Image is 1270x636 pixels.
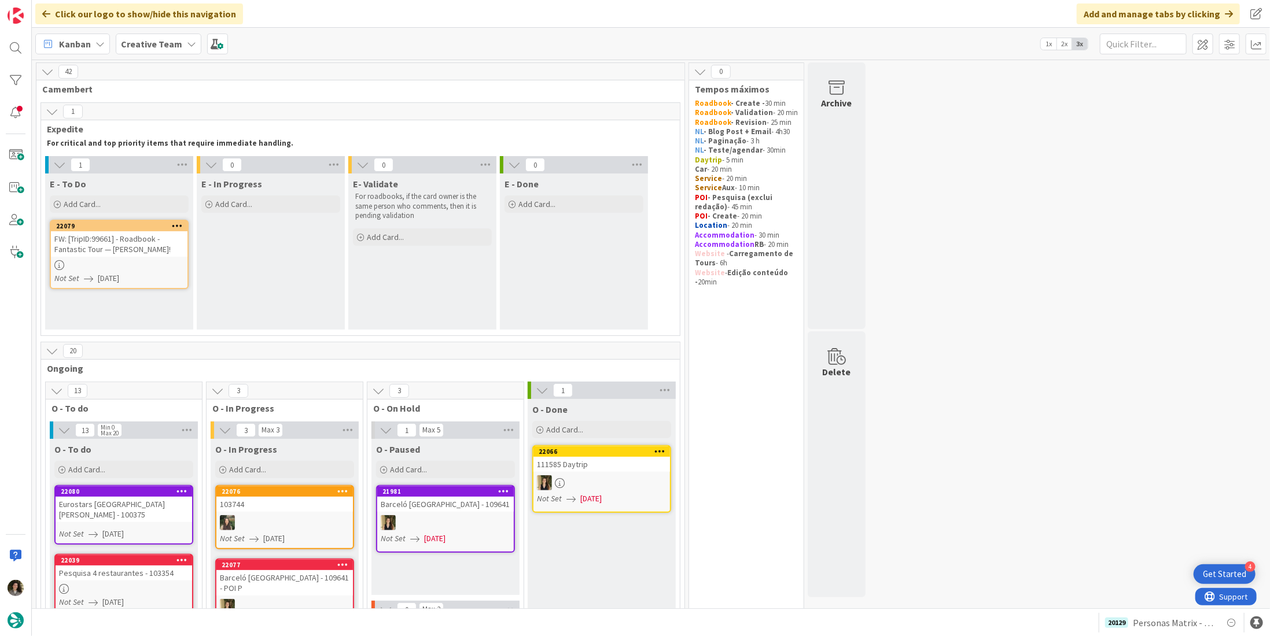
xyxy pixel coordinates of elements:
[532,445,671,513] a: 22066111585 DaytripSPNot Set[DATE]
[216,599,353,614] div: SP
[695,99,798,108] p: 30 min
[220,599,235,614] img: SP
[54,273,79,283] i: Not Set
[533,446,670,457] div: 22066
[101,424,115,430] div: Min 0
[54,443,91,455] span: O - To do
[704,127,771,136] strong: - Blog Post + Email
[56,565,192,580] div: Pesquisa 4 restaurantes - 103354
[56,497,192,522] div: Eurostars [GEOGRAPHIC_DATA][PERSON_NAME] - 100375
[695,174,798,183] p: - 20 min
[24,2,53,16] span: Support
[381,533,406,543] i: Not Set
[212,402,348,414] span: O - In Progress
[377,497,514,512] div: Barceló [GEOGRAPHIC_DATA] - 109641
[537,475,552,490] img: SP
[695,249,798,268] p: - - 6h
[695,268,725,278] strong: Website
[377,486,514,512] div: 21981Barceló [GEOGRAPHIC_DATA] - 109641
[376,443,420,455] span: O - Paused
[695,118,798,127] p: - 25 min
[54,554,193,629] a: 22039Pesquisa 4 restaurantes - 103354Not Set[DATE]
[695,183,722,193] strong: Service
[68,464,105,475] span: Add Card...
[215,199,252,209] span: Add Card...
[532,404,568,415] span: O - Done
[695,249,795,268] strong: Carregamento de Tours
[51,402,187,414] span: O - To do
[59,597,84,607] i: Not Set
[102,596,124,608] span: [DATE]
[215,443,277,455] span: O - In Progress
[101,430,119,436] div: Max 20
[533,446,670,472] div: 22066111585 Daytrip
[75,423,95,437] span: 13
[695,127,798,136] p: - 4h30
[422,607,440,612] div: Max 2
[56,222,187,230] div: 22079
[424,533,446,545] span: [DATE]
[695,249,725,258] strong: Website
[695,108,731,117] strong: Roadbook
[1133,616,1215,630] span: Personas Matrix - Definir Locations [GEOGRAPHIC_DATA]
[215,559,354,635] a: 22077Barceló [GEOGRAPHIC_DATA] - 109641 - POI PSP
[695,136,704,146] strong: NL
[8,8,24,24] img: Visit kanbanzone.com
[539,448,670,456] div: 22066
[63,344,83,358] span: 20
[61,556,192,564] div: 22039
[35,3,243,24] div: Click our logo to show/hide this navigation
[389,384,409,398] span: 3
[1245,561,1256,572] div: 4
[216,570,353,596] div: Barceló [GEOGRAPHIC_DATA] - 109641 - POI P
[381,515,396,530] img: SP
[51,231,187,257] div: FW: [TripID:99661] - Roadbook - Fantastic Tour — [PERSON_NAME]!
[102,528,124,540] span: [DATE]
[376,485,515,553] a: 21981Barceló [GEOGRAPHIC_DATA] - 109641SPNot Set[DATE]
[695,193,708,202] strong: POI
[1041,38,1057,50] span: 1x
[220,515,235,530] img: IG
[222,487,353,496] div: 22076
[47,363,665,374] span: Ongoing
[63,105,83,119] span: 1
[51,221,187,231] div: 22079
[708,211,737,221] strong: - Create
[731,98,765,108] strong: - Create -
[822,96,852,110] div: Archive
[216,486,353,512] div: 22076103744
[263,533,285,545] span: [DATE]
[695,212,798,221] p: - 20 min
[1057,38,1072,50] span: 2x
[695,173,722,183] strong: Service
[695,165,798,174] p: - 20 min
[695,146,798,155] p: - 30min
[58,65,78,79] span: 42
[1194,564,1256,584] div: Open Get Started checklist, remaining modules: 4
[56,555,192,565] div: 22039
[695,98,731,108] strong: Roadbook
[533,475,670,490] div: SP
[61,487,192,496] div: 22080
[50,220,189,289] a: 22079FW: [TripID:99661] - Roadbook - Fantastic Tour — [PERSON_NAME]!Not Set[DATE]
[711,65,731,79] span: 0
[695,211,708,221] strong: POI
[695,221,798,230] p: - 20 min
[355,192,489,220] p: For roadbooks, if the card owner is the same person who comments, then it is pending validation
[229,384,248,398] span: 3
[47,123,665,135] span: Expedite
[71,158,90,172] span: 1
[216,497,353,512] div: 103744
[1077,3,1240,24] div: Add and manage tabs by clicking
[695,239,754,249] strong: Accommodation
[695,268,790,287] strong: Edição conteúdo -
[695,164,707,174] strong: Car
[695,183,798,193] p: - 10 min
[1100,34,1187,54] input: Quick Filter...
[546,424,583,435] span: Add Card...
[695,127,704,136] strong: NL
[377,515,514,530] div: SP
[54,485,193,545] a: 22080Eurostars [GEOGRAPHIC_DATA][PERSON_NAME] - 100375Not Set[DATE]
[518,199,555,209] span: Add Card...
[8,580,24,596] img: MS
